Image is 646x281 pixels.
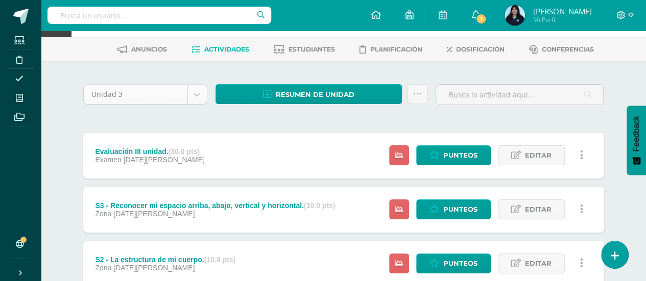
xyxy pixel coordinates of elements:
[91,85,180,104] span: Unidad 3
[360,41,422,58] a: Planificación
[117,41,167,58] a: Anuncios
[95,201,335,210] div: S3 - Reconocer mi espacio arriba, abajo, vertical y horizontal.
[475,13,487,24] span: 1
[204,45,249,53] span: Actividades
[525,146,552,165] span: Editar
[192,41,249,58] a: Actividades
[443,254,477,273] span: Punteos
[113,210,195,218] span: [DATE][PERSON_NAME]
[47,7,271,24] input: Busca un usuario...
[95,156,121,164] span: Examen
[95,147,204,156] div: Evaluación III unidad.
[436,85,603,105] input: Busca la actividad aquí...
[124,156,205,164] span: [DATE][PERSON_NAME]
[95,210,111,218] span: Zona
[443,146,477,165] span: Punteos
[289,45,335,53] span: Estudiantes
[416,145,491,165] a: Punteos
[95,256,235,264] div: S2 - La estructura de mi cuerpo.
[456,45,505,53] span: Dosificación
[113,264,195,272] span: [DATE][PERSON_NAME]
[204,256,235,264] strong: (10.0 pts)
[216,84,402,104] a: Resumen de unidad
[632,116,641,151] span: Feedback
[627,106,646,175] button: Feedback - Mostrar encuesta
[525,254,552,273] span: Editar
[131,45,167,53] span: Anuncios
[529,41,594,58] a: Conferencias
[525,200,552,219] span: Editar
[416,253,491,273] a: Punteos
[274,41,335,58] a: Estudiantes
[443,200,477,219] span: Punteos
[304,201,335,210] strong: (10.0 pts)
[447,41,505,58] a: Dosificación
[416,199,491,219] a: Punteos
[370,45,422,53] span: Planificación
[533,15,591,24] span: Mi Perfil
[95,264,111,272] span: Zona
[533,6,591,16] span: [PERSON_NAME]
[276,85,354,104] span: Resumen de unidad
[169,147,200,156] strong: (30.0 pts)
[505,5,525,25] img: 717e1260f9baba787432b05432d0efc0.png
[84,85,207,104] a: Unidad 3
[542,45,594,53] span: Conferencias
